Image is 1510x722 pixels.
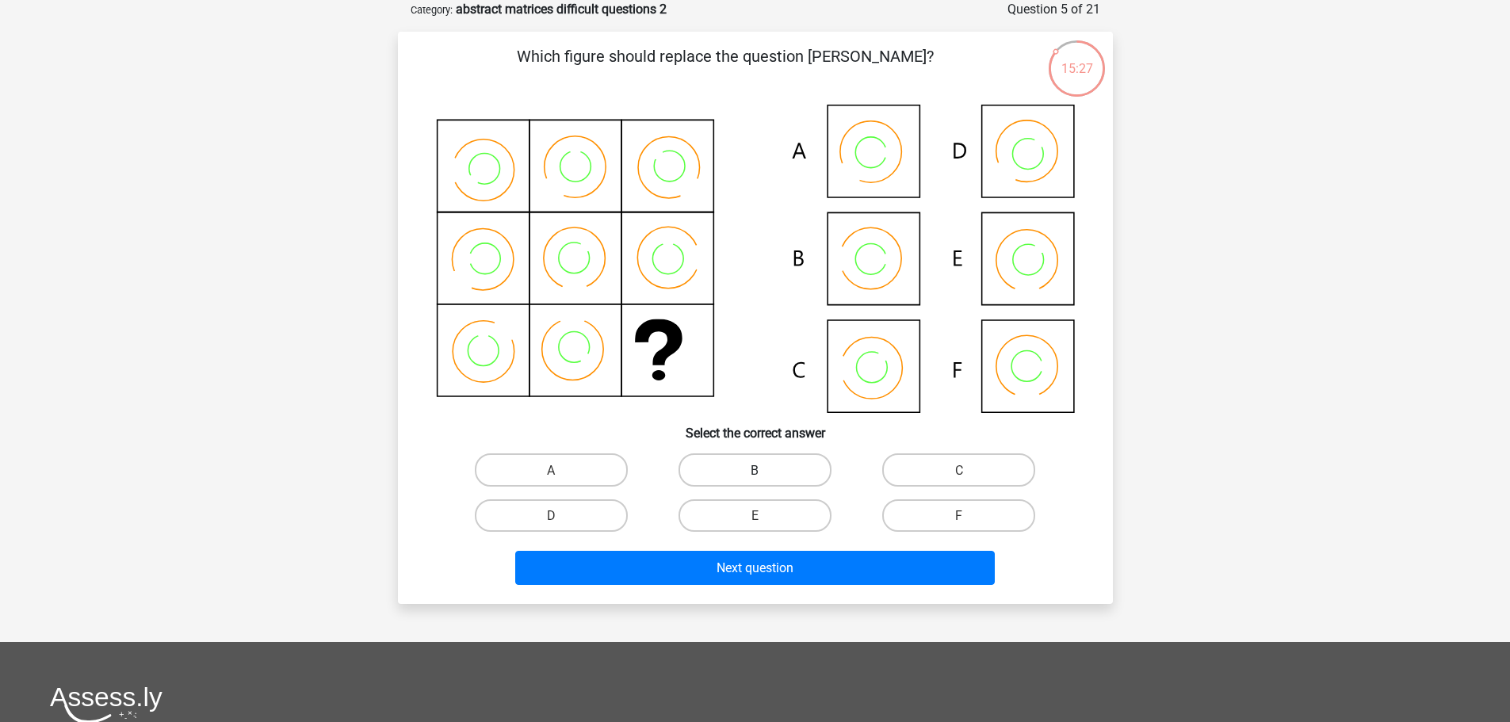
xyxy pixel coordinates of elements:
[456,2,667,17] font: abstract matrices difficult questions 2
[547,463,555,478] font: A
[547,508,556,523] font: D
[955,463,963,478] font: C
[1047,39,1107,78] div: 15:27
[751,508,759,523] font: E
[515,551,995,585] button: Next question
[751,463,759,478] font: B
[517,47,934,66] font: Which figure should replace the question [PERSON_NAME]?
[955,508,962,523] font: F
[717,560,793,575] font: Next question
[686,426,825,441] font: Select the correct answer
[1007,2,1100,17] font: Question 5 of 21
[411,4,453,16] font: Category:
